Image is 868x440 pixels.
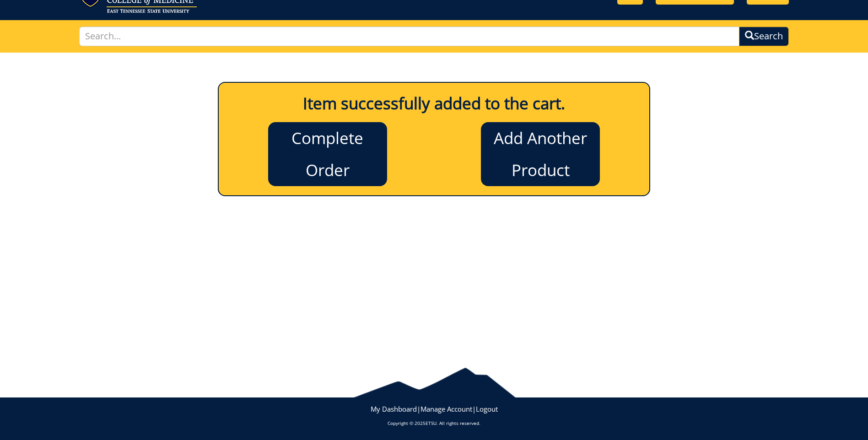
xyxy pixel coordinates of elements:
a: ETSU [426,420,437,426]
b: Item successfully added to the cart. [303,92,565,114]
a: Complete Order [268,122,387,186]
a: Add Another Product [481,122,600,186]
input: Search... [79,27,739,46]
a: Logout [476,404,498,413]
button: Search [739,27,789,46]
a: My Dashboard [371,404,417,413]
a: Manage Account [421,404,472,413]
